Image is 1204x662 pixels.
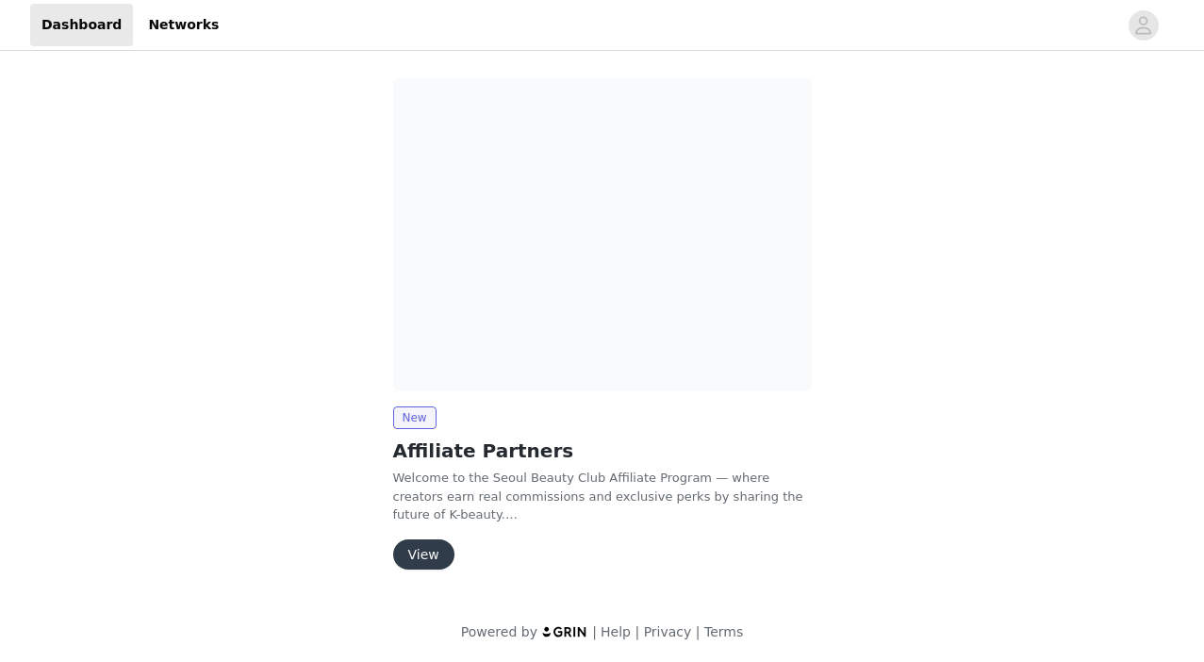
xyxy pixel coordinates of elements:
[393,539,454,570] button: View
[393,437,812,465] h2: Affiliate Partners
[635,624,639,639] span: |
[137,4,230,46] a: Networks
[393,77,812,391] img: Seoul Beauty Club
[1134,10,1152,41] div: avatar
[30,4,133,46] a: Dashboard
[704,624,743,639] a: Terms
[696,624,701,639] span: |
[393,469,812,524] p: Welcome to the Seoul Beauty Club Affiliate Program — where creators earn real commissions and exc...
[601,624,631,639] a: Help
[541,625,588,637] img: logo
[393,548,454,562] a: View
[461,624,537,639] span: Powered by
[644,624,692,639] a: Privacy
[592,624,597,639] span: |
[393,406,437,429] span: New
